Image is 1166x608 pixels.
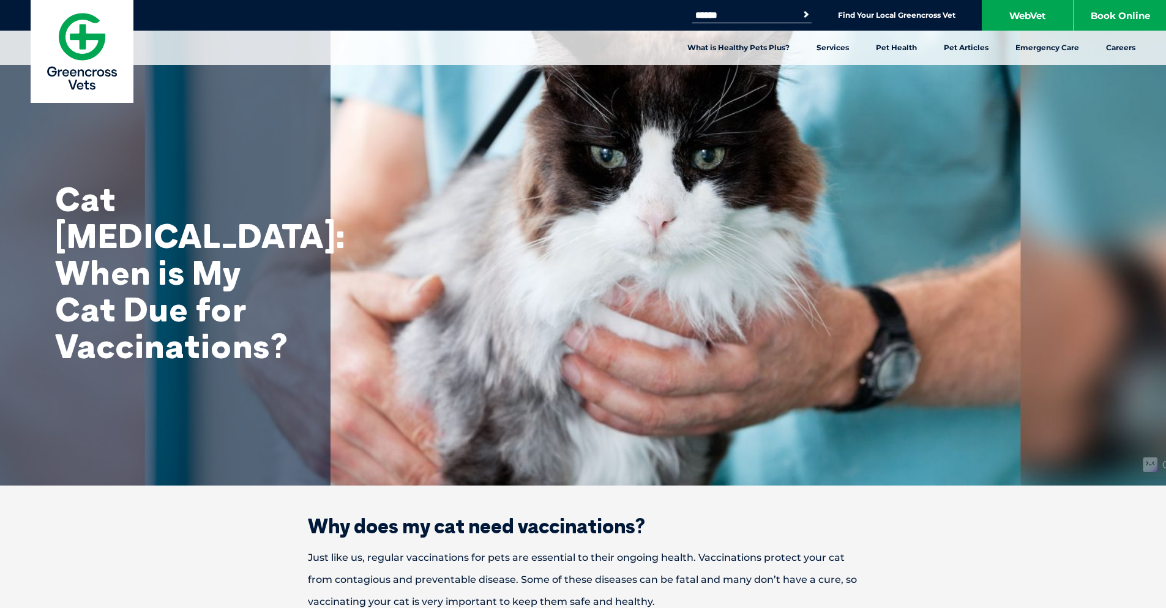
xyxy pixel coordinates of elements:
[862,31,930,65] a: Pet Health
[55,181,300,364] h1: Cat [MEDICAL_DATA]: When is My Cat Due for Vaccinations?
[930,31,1002,65] a: Pet Articles
[1093,31,1149,65] a: Careers
[674,31,803,65] a: What is Healthy Pets Plus?
[800,9,812,21] button: Search
[265,516,902,536] h2: Why does my cat need vaccinations?
[1002,31,1093,65] a: Emergency Care
[803,31,862,65] a: Services
[838,10,955,20] a: Find Your Local Greencross Vet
